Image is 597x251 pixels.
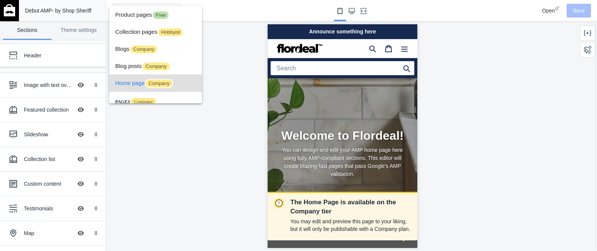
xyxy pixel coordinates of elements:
span: Company [142,62,171,71]
input: Search [3,37,147,51]
span: Company [130,97,157,106]
a: image [8,17,97,31]
img: image [8,17,56,31]
span: Go to full site [8,208,132,218]
span: Company [145,79,174,88]
span: Blogs [115,40,196,57]
span: Collection pages [115,23,196,40]
h2: Welcome to Flordeal! [8,104,141,118]
span: Blog posts [115,57,196,74]
button: Menu [129,17,145,32]
span: Free [152,11,170,20]
span: Home page [115,74,196,92]
span: Product pages [115,6,196,23]
span: Hobbyist [157,28,184,37]
span: Company [130,45,158,54]
a: submit search [135,37,143,51]
p: You can design and edit your AMP home page here using fully AMP-compliant sections. This editor w... [8,122,141,154]
span: Pages [115,99,157,104]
